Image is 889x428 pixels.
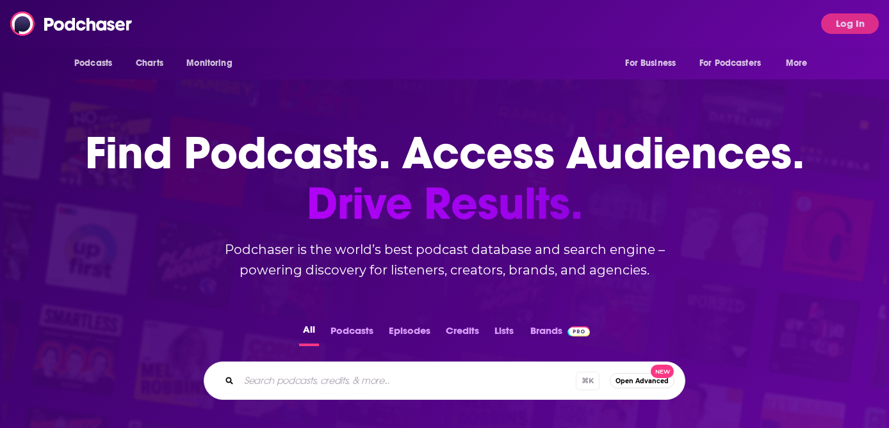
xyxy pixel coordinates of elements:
button: Podcasts [327,321,377,346]
span: Drive Results. [85,178,804,229]
span: Podcasts [74,54,112,72]
span: New [651,365,674,378]
a: Charts [127,51,171,75]
button: open menu [177,51,249,75]
button: open menu [616,51,692,75]
span: Open Advanced [616,377,669,384]
button: Open AdvancedNew [610,373,674,388]
button: open menu [777,51,824,75]
button: All [299,321,319,346]
button: open menu [65,51,129,75]
span: For Business [625,54,676,72]
button: Episodes [385,321,434,346]
button: open menu [691,51,779,75]
img: Podchaser - Follow, Share and Rate Podcasts [10,12,133,36]
button: Credits [442,321,483,346]
span: More [786,54,808,72]
span: ⌘ K [576,372,599,390]
span: For Podcasters [699,54,761,72]
div: Search podcasts, credits, & more... [204,361,685,400]
h2: Podchaser is the world’s best podcast database and search engine – powering discovery for listene... [188,239,701,280]
button: Lists [491,321,518,346]
button: Log In [821,13,879,34]
span: Charts [136,54,163,72]
h1: Find Podcasts. Access Audiences. [85,128,804,229]
a: BrandsPodchaser Pro [530,321,590,346]
input: Search podcasts, credits, & more... [239,370,576,391]
img: Podchaser Pro [567,326,590,337]
span: Monitoring [186,54,232,72]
